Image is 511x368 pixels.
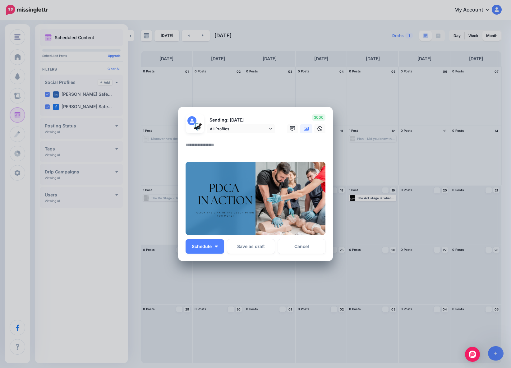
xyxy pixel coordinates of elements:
img: arrow-down-white.png [215,246,218,247]
button: Save as draft [227,239,275,254]
span: 3000 [312,114,325,121]
button: Schedule [186,239,224,254]
img: ZJMYEK2JQ91V5CU7943OEZYEV2BDFZZT.png [186,162,325,235]
a: Cancel [278,239,325,254]
p: Sending: [DATE] [207,117,275,124]
div: Open Intercom Messenger [465,347,480,362]
a: All Profiles [207,124,275,133]
span: Schedule [192,244,212,249]
span: All Profiles [210,126,268,132]
img: user_default_image.png [187,116,196,125]
img: 434430668_122097033374281313_6044682511316792777_n-bsa146100.jpg [193,122,202,131]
